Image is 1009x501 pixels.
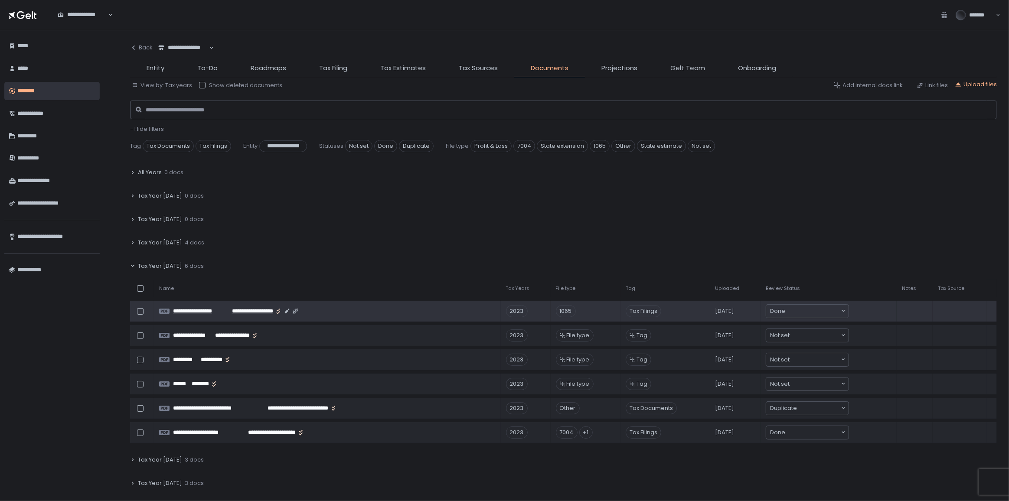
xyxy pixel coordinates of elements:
span: File type [567,332,590,339]
span: Not set [345,140,372,152]
input: Search for option [58,19,108,27]
input: Search for option [790,380,840,388]
span: Onboarding [738,63,776,73]
span: Tax Documents [143,140,194,152]
span: Not set [770,380,790,388]
span: 3 docs [185,456,204,464]
span: State estimate [637,140,686,152]
span: Tax Filings [196,140,231,152]
span: Tax Year [DATE] [138,239,182,247]
span: [DATE] [715,404,735,412]
span: Duplicate [770,404,797,413]
button: View by: Tax years [132,81,192,89]
span: File type [446,142,469,150]
input: Search for option [790,355,840,364]
span: Not set [770,355,790,364]
span: Not set [770,331,790,340]
div: +1 [579,426,593,439]
span: State extension [537,140,588,152]
span: Profit & Loss [470,140,512,152]
span: Tag [637,380,647,388]
span: 0 docs [164,169,183,176]
span: [DATE] [715,380,735,388]
span: Done [770,307,785,316]
span: 3 docs [185,479,204,487]
input: Search for option [797,404,840,413]
span: 1065 [590,140,610,152]
span: [DATE] [715,332,735,339]
span: Tax Year [DATE] [138,262,182,270]
span: Entity [147,63,164,73]
div: 2023 [506,305,528,317]
span: 4 docs [185,239,204,247]
span: 0 docs [185,215,204,223]
button: Back [130,39,153,56]
span: Not set [688,140,715,152]
span: Uploaded [715,285,740,292]
button: Upload files [955,81,997,88]
span: Tag [637,332,647,339]
div: Search for option [766,377,849,390]
div: Search for option [766,329,849,342]
button: - Hide filters [130,125,164,133]
span: Tax Filings [626,305,661,317]
span: File type [567,356,590,364]
span: 7004 [513,140,535,152]
span: Tax Source [938,285,964,292]
span: Tax Estimates [380,63,426,73]
span: Tag [130,142,141,150]
span: Duplicate [399,140,434,152]
span: Tax Year [DATE] [138,192,182,200]
span: [DATE] [715,356,735,364]
div: Search for option [153,39,214,57]
div: 7004 [556,426,578,439]
span: All Years [138,169,162,176]
span: File type [556,285,576,292]
span: Tax Sources [459,63,498,73]
span: 6 docs [185,262,204,270]
button: Add internal docs link [834,81,903,89]
input: Search for option [785,307,840,316]
span: [DATE] [715,307,735,315]
span: Tag [637,356,647,364]
div: 1065 [556,305,576,317]
span: Tax Years [506,285,530,292]
span: Review Status [766,285,800,292]
span: Tax Filing [319,63,347,73]
span: Roadmaps [251,63,286,73]
input: Search for option [790,331,840,340]
div: Back [130,44,153,52]
input: Search for option [785,428,840,437]
div: 2023 [506,402,528,414]
div: 2023 [506,329,528,342]
span: Projections [601,63,637,73]
span: Documents [531,63,568,73]
span: Tax Year [DATE] [138,479,182,487]
div: Search for option [766,402,849,415]
span: [DATE] [715,429,735,436]
button: Link files [917,81,948,89]
span: Name [159,285,174,292]
div: Search for option [766,353,849,366]
span: File type [567,380,590,388]
input: Search for option [158,52,209,60]
div: 2023 [506,354,528,366]
span: Entity [243,142,258,150]
div: 2023 [506,378,528,390]
span: Tax Year [DATE] [138,215,182,223]
div: 2023 [506,426,528,439]
span: Tax Documents [626,402,677,414]
div: Other [556,402,580,414]
span: Other [611,140,635,152]
div: Search for option [766,305,849,318]
span: Tax Filings [626,426,661,439]
span: Gelt Team [670,63,705,73]
div: Search for option [766,426,849,439]
span: Notes [902,285,916,292]
span: Tag [626,285,635,292]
